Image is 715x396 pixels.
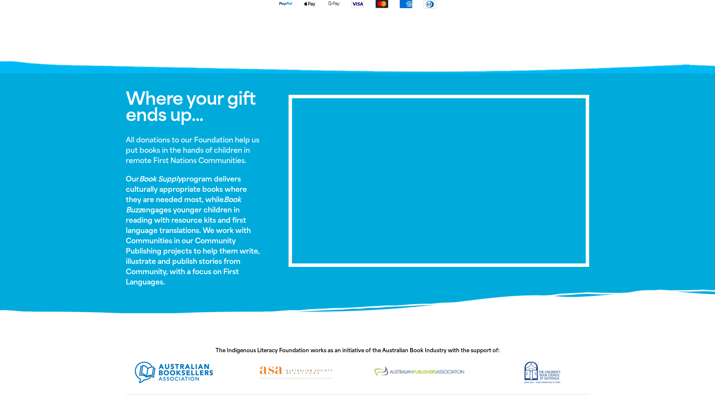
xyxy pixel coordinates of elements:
em: Book Buzz [126,196,241,214]
iframe: undefined-video [292,98,586,263]
em: Book Supply [139,175,182,183]
span: The Indigenous Literacy Foundation works as an initiative of the Australian Book Industry with th... [216,348,499,354]
strong: All donations to our Foundation help us put books in the hands of children in remote First Nation... [126,136,259,165]
p: Our program delivers culturally appropriate books where they are needed most, while engages young... [126,174,263,287]
span: Where your gift ends up... [126,88,256,125]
